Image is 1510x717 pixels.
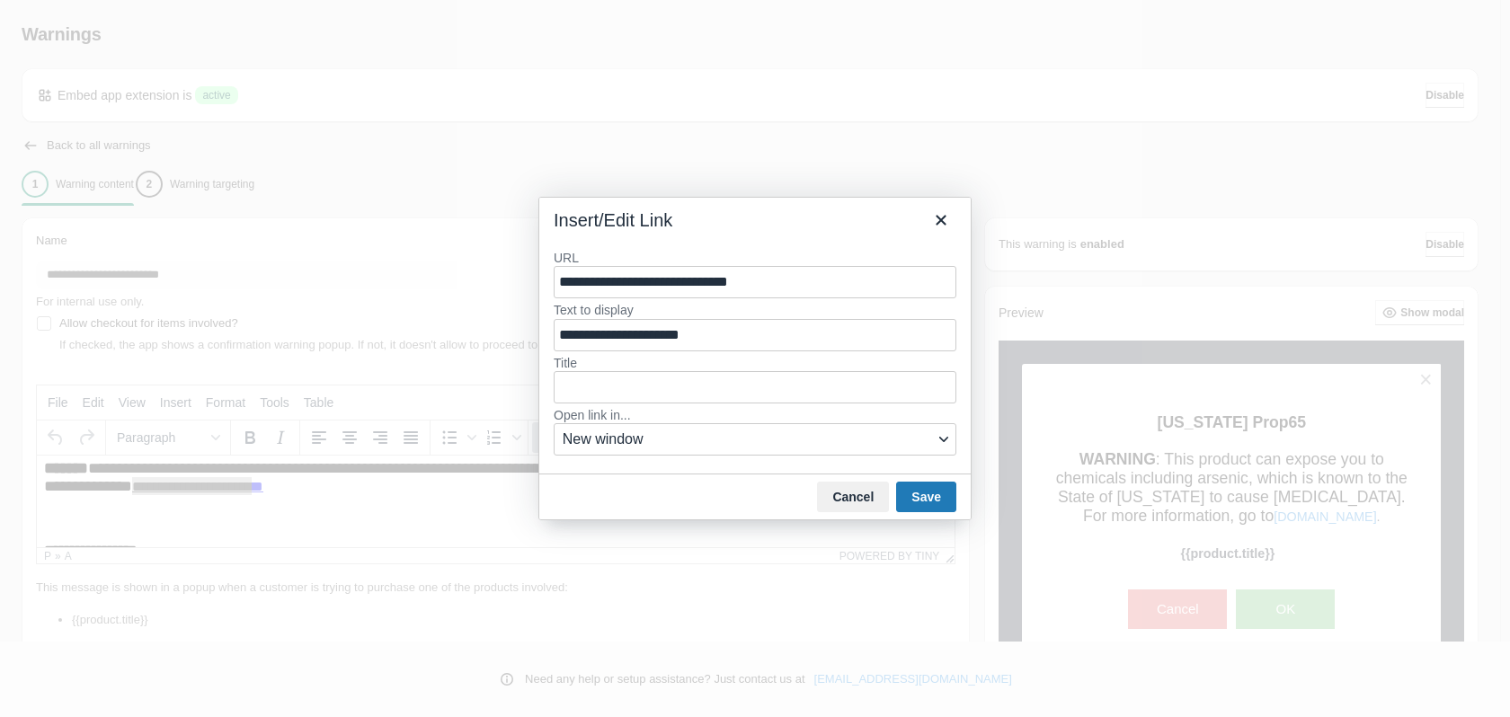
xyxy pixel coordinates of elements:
label: Open link in... [554,407,956,423]
label: Text to display [554,302,956,318]
button: Save [896,482,956,512]
button: Open link in... [554,423,956,456]
div: Insert/Edit Link [554,208,672,232]
button: Close [926,205,956,235]
span: New window [563,429,934,450]
label: Title [554,355,956,371]
label: URL [554,250,956,266]
button: Cancel [817,482,889,512]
